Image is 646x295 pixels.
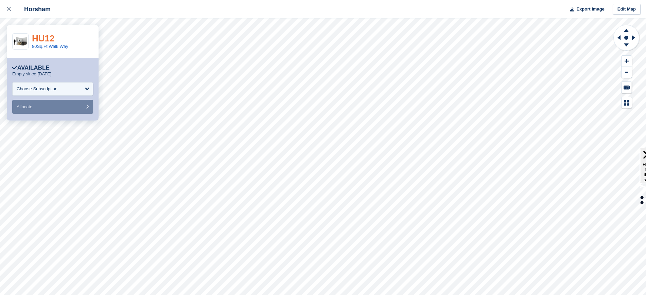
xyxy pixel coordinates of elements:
[13,36,28,48] img: 75-sqft-unit.jpg
[12,64,50,71] div: Available
[622,56,632,67] button: Zoom In
[32,33,54,43] a: HU12
[622,82,632,93] button: Keyboard Shortcuts
[622,97,632,108] button: Map Legend
[576,6,604,13] span: Export Image
[622,67,632,78] button: Zoom Out
[12,71,51,77] p: Empty since [DATE]
[18,5,51,13] div: Horsham
[12,100,93,114] button: Allocate
[566,4,605,15] button: Export Image
[17,86,57,92] div: Choose Subscription
[32,44,68,49] a: 80Sq.Ft Walk Way
[613,4,641,15] a: Edit Map
[17,104,32,109] span: Allocate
